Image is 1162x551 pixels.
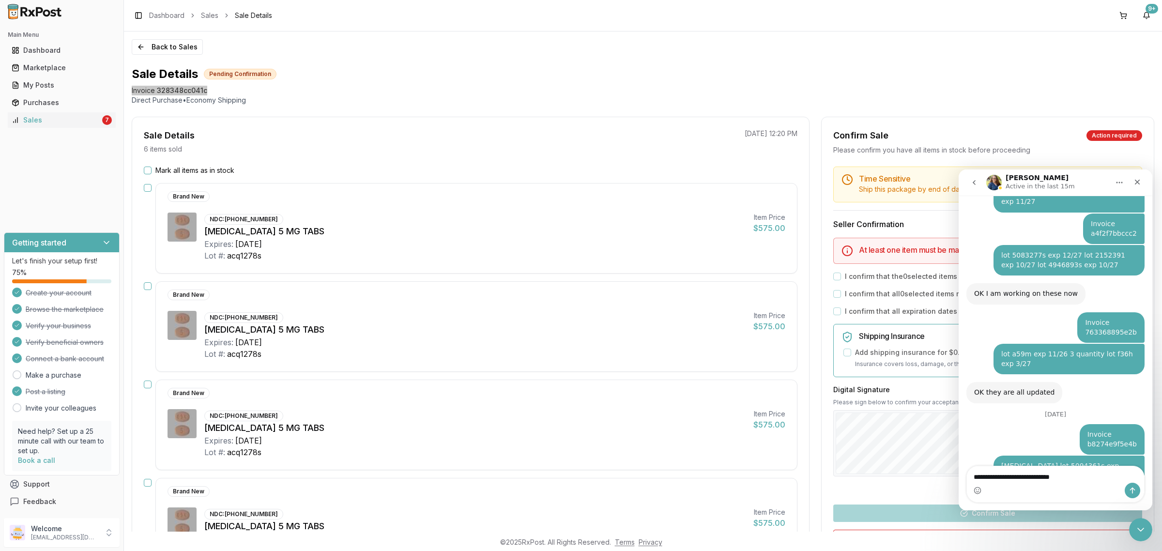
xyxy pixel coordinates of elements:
div: NDC: [PHONE_NUMBER] [204,312,283,323]
div: Brand New [168,191,210,202]
div: Sale Details [144,129,195,142]
span: Post a listing [26,387,65,397]
label: Add shipping insurance for $0.00 ( 1.5 % of order value) [855,348,1040,357]
div: Action required [1086,130,1142,141]
h3: Getting started [12,237,66,248]
a: Make a purchase [26,370,81,380]
div: My Posts [12,80,112,90]
img: Eliquis 5 MG TABS [168,507,197,536]
span: Sale Details [235,11,272,20]
div: $575.00 [753,419,785,430]
button: Purchases [4,95,120,110]
a: Marketplace [8,59,116,77]
span: 328348cc041c [157,86,207,95]
p: Please sign below to confirm your acceptance of this order [833,398,1142,406]
p: Direct Purchase • Economy Shipping [132,95,1154,105]
h1: Sale Details [132,66,198,82]
div: Lot #: [204,250,225,261]
span: Connect a bank account [26,354,104,364]
img: Eliquis 5 MG TABS [168,213,197,242]
div: [DATE] [235,238,262,250]
div: [MEDICAL_DATA] 5 MG TABS [204,225,746,238]
p: [EMAIL_ADDRESS][DOMAIN_NAME] [31,534,98,541]
div: 7 [102,115,112,125]
button: Support [4,475,120,493]
label: Mark all items as in stock [155,166,234,175]
div: Sales [12,115,100,125]
h5: Shipping Insurance [859,332,1134,340]
span: Feedback [23,497,56,506]
h3: Digital Signature [833,385,1142,395]
p: 6 items sold [144,144,182,154]
span: Ship this package by end of day [DATE] . [859,185,990,193]
div: Invoice [132,86,155,95]
p: Welcome [31,524,98,534]
div: Confirm Sale [833,129,888,142]
button: Feedback [4,493,120,510]
div: [DATE] [235,337,262,348]
div: Dashboard [12,46,112,55]
a: Privacy [639,538,662,546]
div: Lot #: [204,446,225,458]
div: Item Price [753,213,785,222]
div: Please confirm you have all items in stock before proceeding [833,145,1142,155]
span: Create your account [26,288,92,298]
div: Lot #: [204,348,225,360]
p: [DATE] 12:20 PM [745,129,797,138]
div: $575.00 [753,321,785,332]
div: NDC: [PHONE_NUMBER] [204,411,283,421]
h5: At least one item must be marked as in stock to confirm the sale. [859,246,1134,254]
img: Eliquis 5 MG TABS [168,311,197,340]
h3: Seller Confirmation [833,218,1142,230]
div: acq1278s [227,250,261,261]
button: My Posts [4,77,120,93]
div: 9+ [1146,4,1158,14]
a: Sales [201,11,218,20]
a: Purchases [8,94,116,111]
div: Brand New [168,486,210,497]
button: Dashboard [4,43,120,58]
div: [MEDICAL_DATA] 5 MG TABS [204,323,746,337]
a: Terms [615,538,635,546]
img: RxPost Logo [4,4,66,19]
div: NDC: [PHONE_NUMBER] [204,214,283,225]
span: Verify beneficial owners [26,337,104,347]
a: Dashboard [149,11,184,20]
div: Purchases [12,98,112,107]
button: Sales7 [4,112,120,128]
a: My Posts [8,77,116,94]
div: [MEDICAL_DATA] 5 MG TABS [204,520,746,533]
div: Brand New [168,290,210,300]
div: $575.00 [753,222,785,234]
button: 9+ [1139,8,1154,23]
nav: breadcrumb [149,11,272,20]
a: Sales7 [8,111,116,129]
div: Item Price [753,409,785,419]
